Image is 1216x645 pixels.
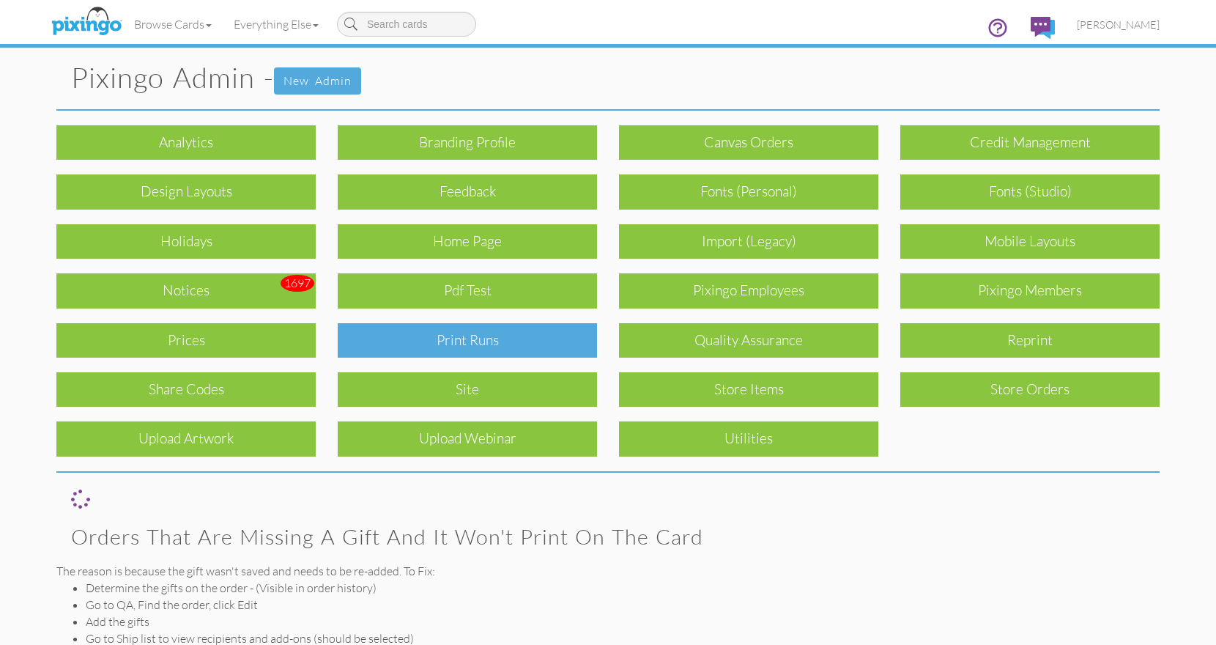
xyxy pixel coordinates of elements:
[619,224,878,259] div: Import (legacy)
[123,6,223,43] a: Browse Cards
[338,372,597,407] div: Site
[1031,17,1055,39] img: comments.svg
[56,273,316,308] div: Notices
[86,580,1160,597] li: Determine the gifts on the order - (Visible in order history)
[900,125,1160,160] div: Credit Management
[338,174,597,209] div: Feedback
[619,372,878,407] div: Store Items
[900,372,1160,407] div: Store Orders
[223,6,330,43] a: Everything Else
[900,323,1160,358] div: reprint
[86,613,1160,630] li: Add the gifts
[337,12,476,37] input: Search cards
[56,421,316,456] div: Upload Artwork
[1077,18,1160,31] span: [PERSON_NAME]
[274,67,361,95] a: New admin
[56,125,316,160] div: Analytics
[281,275,314,292] div: 1697
[619,273,878,308] div: Pixingo Employees
[86,597,1160,613] li: Go to QA, Find the order, click Edit
[338,421,597,456] div: Upload Webinar
[900,174,1160,209] div: Fonts (Studio)
[619,174,878,209] div: Fonts (Personal)
[619,421,878,456] div: Utilities
[1066,6,1171,43] a: [PERSON_NAME]
[48,4,125,40] img: pixingo logo
[56,323,316,358] div: Prices
[338,323,597,358] div: Print Runs
[56,563,1160,580] div: The reason is because the gift wasn't saved and needs to be re-added. To Fix:
[900,273,1160,308] div: Pixingo Members
[56,224,316,259] div: Holidays
[338,273,597,308] div: Pdf test
[56,372,316,407] div: Share Codes
[338,224,597,259] div: Home Page
[71,526,1145,549] h2: Orders that are missing a gift and it won't print on the card
[338,125,597,160] div: Branding profile
[619,323,878,358] div: Quality Assurance
[900,224,1160,259] div: Mobile layouts
[56,174,316,209] div: Design Layouts
[71,62,1160,95] h1: Pixingo Admin -
[619,125,878,160] div: Canvas Orders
